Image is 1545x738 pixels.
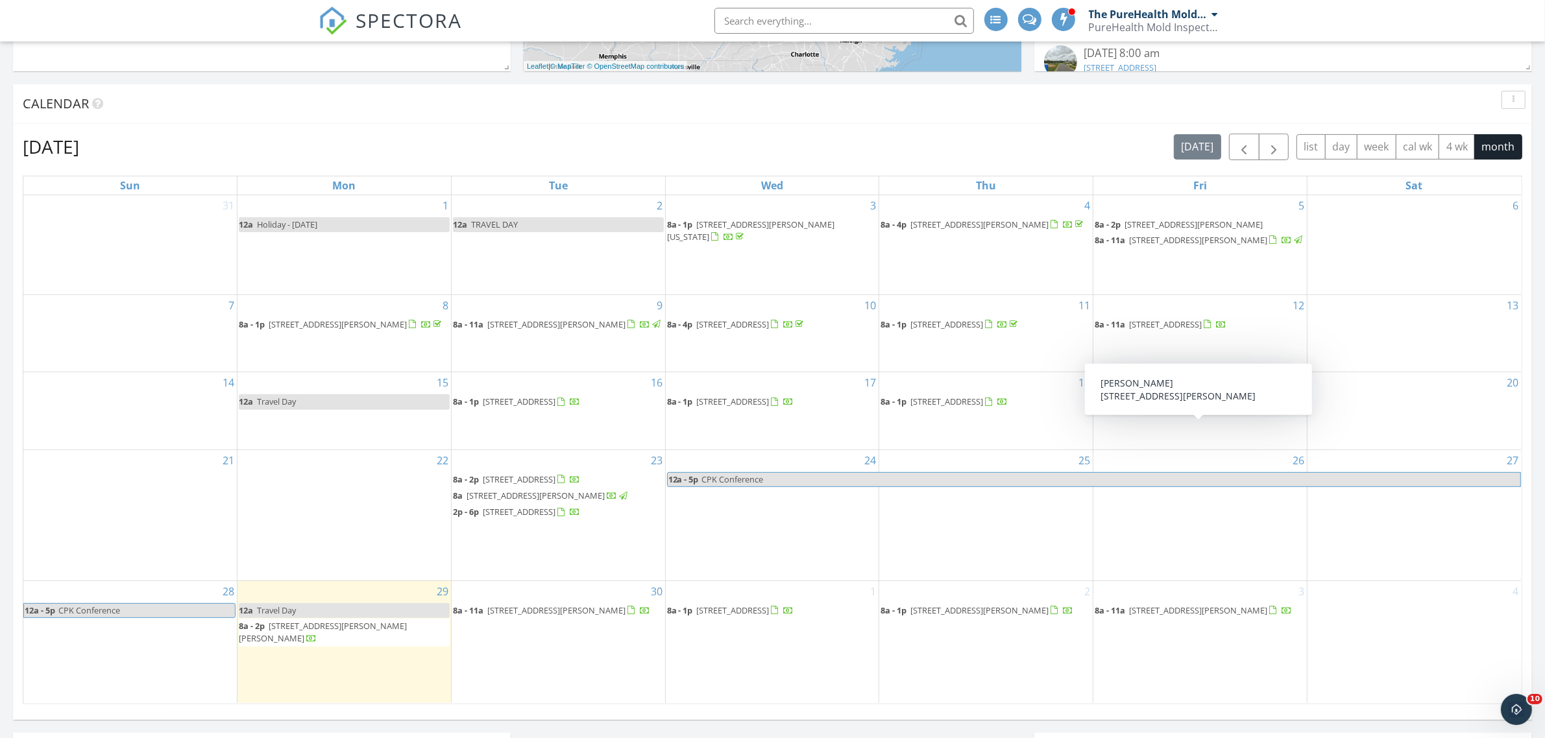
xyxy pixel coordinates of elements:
[440,295,451,316] a: Go to September 8, 2025
[269,318,407,330] span: [STREET_ADDRESS][PERSON_NAME]
[237,580,452,702] td: Go to September 29, 2025
[1527,694,1542,704] span: 10
[453,505,664,520] a: 2p - 6p [STREET_ADDRESS]
[881,396,906,407] span: 8a - 1p
[862,295,879,316] a: Go to September 10, 2025
[667,604,794,616] a: 8a - 1p [STREET_ADDRESS]
[453,396,580,407] a: 8a - 1p [STREET_ADDRESS]
[879,195,1093,295] td: Go to September 4, 2025
[881,318,1020,330] a: 8a - 1p [STREET_ADDRESS]
[471,219,518,230] span: TRAVEL DAY
[881,604,906,616] span: 8a - 1p
[1095,396,1287,407] a: 8a - 1p [STREET_ADDRESS][PERSON_NAME]
[1095,219,1265,230] a: 8a - 2p [STREET_ADDRESS][PERSON_NAME]
[648,581,665,602] a: Go to September 30, 2025
[1290,372,1307,393] a: Go to September 19, 2025
[1129,604,1267,616] span: [STREET_ADDRESS][PERSON_NAME]
[467,490,605,501] span: [STREET_ADDRESS][PERSON_NAME]
[1095,603,1306,619] a: 8a - 11a [STREET_ADDRESS][PERSON_NAME]
[453,473,479,485] span: 8a - 2p
[881,318,906,330] span: 8a - 1p
[1474,134,1522,160] button: month
[667,317,878,333] a: 8a - 4p [STREET_ADDRESS]
[451,372,665,450] td: Go to September 16, 2025
[1307,449,1521,580] td: Go to September 27, 2025
[453,317,664,333] a: 8a - 11a [STREET_ADDRESS][PERSON_NAME]
[667,396,693,407] span: 8a - 1p
[451,294,665,372] td: Go to September 9, 2025
[1095,233,1306,248] a: 8a - 11a [STREET_ADDRESS][PERSON_NAME]
[910,604,1049,616] span: [STREET_ADDRESS][PERSON_NAME]
[453,219,467,230] span: 12a
[667,219,693,230] span: 8a - 1p
[587,62,684,70] a: © OpenStreetMap contributors
[862,372,879,393] a: Go to September 17, 2025
[1082,581,1093,602] a: Go to October 2, 2025
[434,372,451,393] a: Go to September 15, 2025
[665,580,879,702] td: Go to October 1, 2025
[648,372,665,393] a: Go to September 16, 2025
[239,318,444,330] a: 8a - 1p [STREET_ADDRESS][PERSON_NAME]
[1307,580,1521,702] td: Go to October 4, 2025
[239,318,265,330] span: 8a - 1p
[667,318,693,330] span: 8a - 4p
[1403,176,1425,195] a: Saturday
[881,604,1073,616] a: 8a - 1p [STREET_ADDRESS][PERSON_NAME]
[667,217,878,245] a: 8a - 1p [STREET_ADDRESS][PERSON_NAME][US_STATE]
[1125,396,1263,407] span: [STREET_ADDRESS][PERSON_NAME]
[667,219,835,243] a: 8a - 1p [STREET_ADDRESS][PERSON_NAME][US_STATE]
[665,195,879,295] td: Go to September 3, 2025
[1129,318,1202,330] span: [STREET_ADDRESS]
[451,195,665,295] td: Go to September 2, 2025
[453,506,580,518] a: 2p - 6p [STREET_ADDRESS]
[697,318,770,330] span: [STREET_ADDRESS]
[667,394,878,410] a: 8a - 1p [STREET_ADDRESS]
[881,317,1091,333] a: 8a - 1p [STREET_ADDRESS]
[1129,234,1267,246] span: [STREET_ADDRESS][PERSON_NAME]
[910,396,983,407] span: [STREET_ADDRESS]
[1290,450,1307,471] a: Go to September 26, 2025
[453,472,664,488] a: 8a - 2p [STREET_ADDRESS]
[910,318,983,330] span: [STREET_ADDRESS]
[453,506,479,518] span: 2p - 6p
[1093,580,1308,702] td: Go to October 3, 2025
[879,372,1093,450] td: Go to September 18, 2025
[1510,195,1521,216] a: Go to September 6, 2025
[440,195,451,216] a: Go to September 1, 2025
[1504,295,1521,316] a: Go to September 13, 2025
[330,176,359,195] a: Monday
[1084,45,1482,62] div: [DATE] 8:00 am
[257,604,296,616] span: Travel Day
[1296,134,1326,160] button: list
[23,134,79,160] h2: [DATE]
[654,295,665,316] a: Go to September 9, 2025
[1093,449,1308,580] td: Go to September 26, 2025
[117,176,143,195] a: Sunday
[434,450,451,471] a: Go to September 22, 2025
[257,396,296,407] span: Travel Day
[58,604,120,616] span: CPK Conference
[881,219,1086,230] a: 8a - 4p [STREET_ADDRESS][PERSON_NAME]
[862,450,879,471] a: Go to September 24, 2025
[1095,234,1125,246] span: 8a - 11a
[1290,295,1307,316] a: Go to September 12, 2025
[451,449,665,580] td: Go to September 23, 2025
[550,62,585,70] a: © MapTiler
[881,603,1091,619] a: 8a - 1p [STREET_ADDRESS][PERSON_NAME]
[714,8,974,34] input: Search everything...
[1229,134,1259,160] button: Previous month
[226,295,237,316] a: Go to September 7, 2025
[23,195,237,295] td: Go to August 31, 2025
[220,581,237,602] a: Go to September 28, 2025
[1076,372,1093,393] a: Go to September 18, 2025
[1095,604,1125,616] span: 8a - 11a
[453,490,629,501] a: 8a [STREET_ADDRESS][PERSON_NAME]
[1396,134,1440,160] button: cal wk
[239,620,265,632] span: 8a - 2p
[1125,219,1263,230] span: [STREET_ADDRESS][PERSON_NAME]
[453,604,483,616] span: 8a - 11a
[239,620,407,644] span: [STREET_ADDRESS][PERSON_NAME][PERSON_NAME]
[239,317,450,333] a: 8a - 1p [STREET_ADDRESS][PERSON_NAME]
[1093,195,1308,295] td: Go to September 5, 2025
[239,604,253,616] span: 12a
